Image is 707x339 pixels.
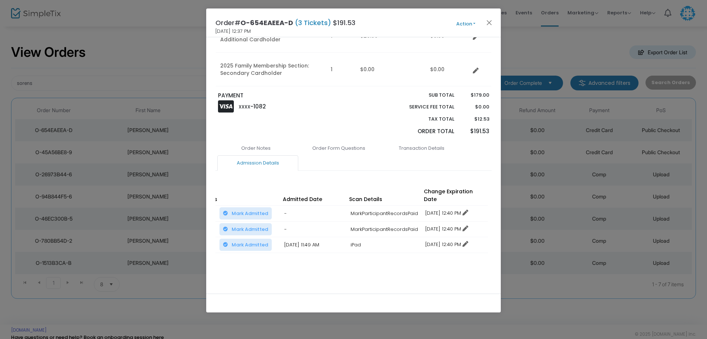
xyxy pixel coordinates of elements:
[293,18,333,27] span: (3 Tickets)
[461,127,489,136] p: $191.53
[201,241,216,248] span: 2/365
[198,185,281,206] th: Status
[201,226,216,233] span: 0/365
[232,241,268,248] span: Mark Admitted
[444,20,488,28] button: Action
[281,185,347,206] th: Admitted Date
[281,221,347,237] td: -
[239,104,250,110] span: XXXX
[232,210,268,217] span: Mark Admitted
[232,226,268,233] span: Mark Admitted
[215,28,251,35] span: [DATE] 12:37 PM
[485,18,494,27] button: Close
[426,53,470,86] td: $0.00
[215,141,296,156] a: Order Notes
[216,53,326,86] td: 2025 Family Membership Section: Secondary Cardholder
[461,103,489,111] p: $0.00
[392,103,454,111] p: Service Fee Total
[281,206,347,222] td: -
[425,210,468,217] a: [DATE] 12:40 PM
[356,53,426,86] td: $0.00
[422,185,488,206] th: Change Expiration Date
[461,115,489,123] p: $12.53
[218,91,350,100] p: PAYMENT
[281,237,347,253] td: [DATE] 11:49 AM
[425,225,468,232] a: [DATE] 12:40 PM
[326,53,356,86] td: 1
[347,185,422,206] th: Scan Details
[217,155,298,171] a: Admission Details
[392,115,454,123] p: Tax Total
[201,210,216,217] span: 0/363
[250,103,266,110] span: -1082
[240,18,293,27] span: O-654EAEEA-D
[298,141,379,156] a: Order Form Questions
[392,91,454,99] p: Sub total
[425,241,468,248] a: [DATE] 12:40 PM
[461,91,489,99] p: $179.00
[347,206,422,222] td: MarkParticipantRecordsPaid
[347,237,422,253] td: iPad
[215,18,355,28] h4: Order# $191.53
[381,141,462,156] a: Transaction Details
[392,127,454,136] p: Order Total
[347,221,422,237] td: MarkParticipantRecordsPaid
